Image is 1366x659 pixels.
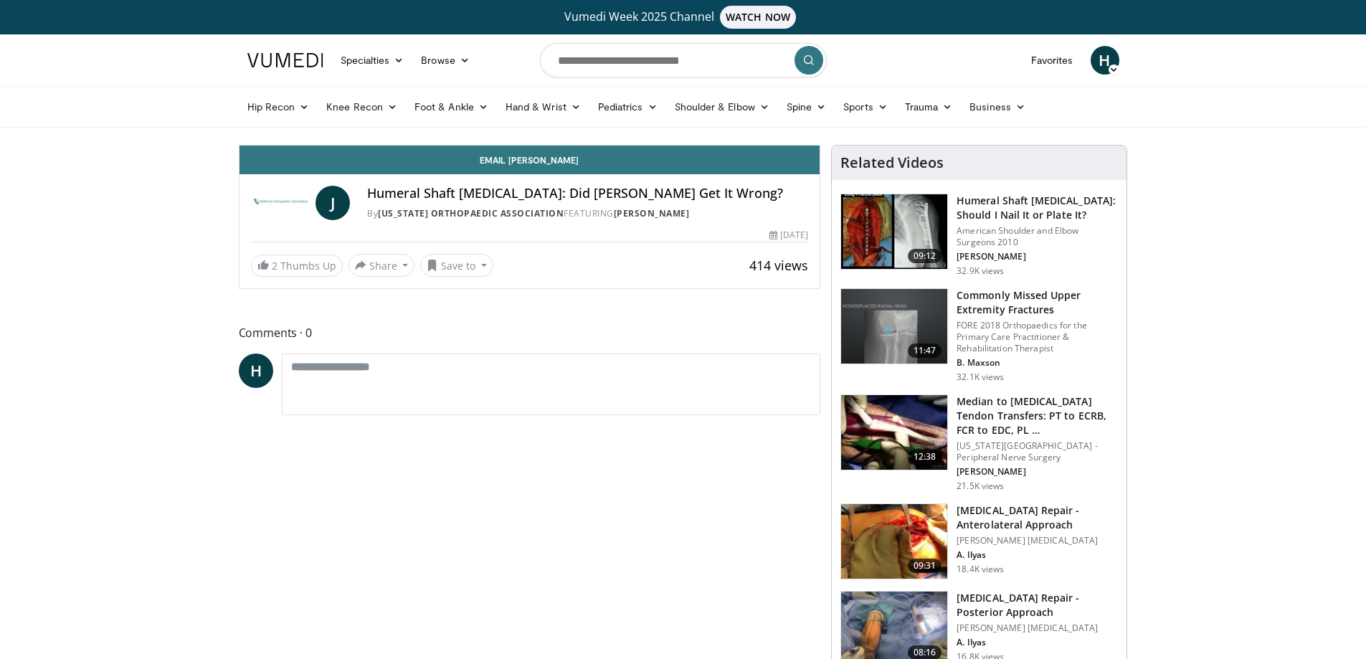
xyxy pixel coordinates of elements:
p: [US_STATE][GEOGRAPHIC_DATA] - Peripheral Nerve Surgery [957,440,1118,463]
a: H [1091,46,1119,75]
a: [PERSON_NAME] [614,207,690,219]
img: 304908_0001_1.png.150x105_q85_crop-smart_upscale.jpg [841,395,947,470]
input: Search topics, interventions [540,43,827,77]
a: Vumedi Week 2025 ChannelWATCH NOW [250,6,1117,29]
p: FORE 2018 Orthopaedics for the Primary Care Practitioner & Rehabilitation Therapist [957,320,1118,354]
h3: Commonly Missed Upper Extremity Fractures [957,288,1118,317]
p: B. Maxson [957,357,1118,369]
img: fd3b349a-9860-460e-a03a-0db36c4d1252.150x105_q85_crop-smart_upscale.jpg [841,504,947,579]
a: Pediatrics [589,93,666,121]
a: Specialties [332,46,413,75]
a: 09:12 Humeral Shaft [MEDICAL_DATA]: Should I Nail It or Plate It? American Shoulder and Elbow Sur... [840,194,1118,277]
a: 11:47 Commonly Missed Upper Extremity Fractures FORE 2018 Orthopaedics for the Primary Care Pract... [840,288,1118,383]
h4: Related Videos [840,154,944,171]
span: 11:47 [908,343,942,358]
a: 2 Thumbs Up [251,255,343,277]
p: [PERSON_NAME] [957,251,1118,262]
p: 32.1K views [957,371,1004,383]
img: b2c65235-e098-4cd2-ab0f-914df5e3e270.150x105_q85_crop-smart_upscale.jpg [841,289,947,364]
span: Comments 0 [239,323,821,342]
a: [US_STATE] Orthopaedic Association [378,207,564,219]
h3: [MEDICAL_DATA] Repair - Posterior Approach [957,591,1118,620]
h3: [MEDICAL_DATA] Repair - Anterolateral Approach [957,503,1118,532]
div: [DATE] [769,229,808,242]
p: [PERSON_NAME] [957,466,1118,478]
a: Browse [412,46,478,75]
img: sot_1.png.150x105_q85_crop-smart_upscale.jpg [841,194,947,269]
a: Trauma [896,93,962,121]
h3: Median to [MEDICAL_DATA] Tendon Transfers: PT to ECRB, FCR to EDC, PL … [957,394,1118,437]
span: 09:12 [908,249,942,263]
p: 21.5K views [957,480,1004,492]
a: Knee Recon [318,93,406,121]
a: Sports [835,93,896,121]
a: Hip Recon [239,93,318,121]
div: By FEATURING [367,207,808,220]
a: 09:31 [MEDICAL_DATA] Repair - Anterolateral Approach [PERSON_NAME] [MEDICAL_DATA] A. Ilyas 18.4K ... [840,503,1118,579]
p: A. Ilyas [957,637,1118,648]
img: VuMedi Logo [247,53,323,67]
p: 32.9K views [957,265,1004,277]
a: 12:38 Median to [MEDICAL_DATA] Tendon Transfers: PT to ECRB, FCR to EDC, PL … [US_STATE][GEOGRAPH... [840,394,1118,492]
p: 18.4K views [957,564,1004,575]
span: 414 views [749,257,808,274]
p: American Shoulder and Elbow Surgeons 2010 [957,225,1118,248]
a: J [316,186,350,220]
span: 09:31 [908,559,942,573]
a: H [239,354,273,388]
img: California Orthopaedic Association [251,186,310,220]
span: 12:38 [908,450,942,464]
a: Favorites [1023,46,1082,75]
p: [PERSON_NAME] [MEDICAL_DATA] [957,622,1118,634]
button: Save to [420,254,493,277]
a: Hand & Wrist [497,93,589,121]
a: Foot & Ankle [406,93,497,121]
a: Spine [778,93,835,121]
h4: Humeral Shaft [MEDICAL_DATA]: Did [PERSON_NAME] Get It Wrong? [367,186,808,202]
a: Email [PERSON_NAME] [239,146,820,174]
h3: Humeral Shaft [MEDICAL_DATA]: Should I Nail It or Plate It? [957,194,1118,222]
span: WATCH NOW [720,6,796,29]
p: [PERSON_NAME] [MEDICAL_DATA] [957,535,1118,546]
a: Shoulder & Elbow [666,93,778,121]
p: A. Ilyas [957,549,1118,561]
span: 2 [272,259,278,272]
a: Business [961,93,1034,121]
button: Share [348,254,415,277]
